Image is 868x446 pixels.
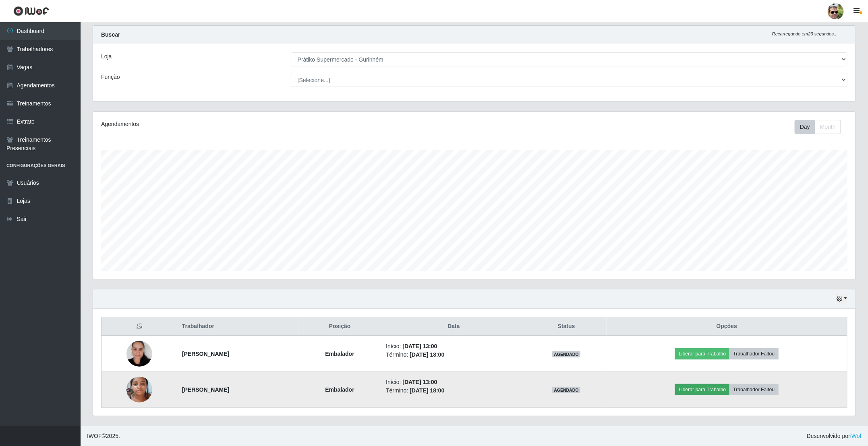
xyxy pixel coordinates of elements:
div: Toolbar with button groups [795,120,847,134]
label: Loja [101,52,112,61]
time: [DATE] 18:00 [410,387,444,394]
button: Trabalhador Faltou [729,384,778,395]
li: Início: [386,378,521,386]
li: Término: [386,386,521,395]
th: Status [526,317,606,336]
button: Liberar para Trabalho [675,348,729,359]
strong: Embalador [325,386,354,393]
th: Data [381,317,526,336]
button: Trabalhador Faltou [729,348,778,359]
th: Posição [298,317,381,336]
span: AGENDADO [552,387,580,393]
img: 1714754537254.jpeg [126,337,152,371]
span: AGENDADO [552,351,580,357]
time: [DATE] 18:00 [410,351,444,358]
th: Trabalhador [177,317,298,336]
button: Day [795,120,815,134]
time: [DATE] 13:00 [402,343,437,349]
strong: [PERSON_NAME] [182,386,229,393]
a: iWof [850,433,862,439]
li: Início: [386,342,521,351]
div: First group [795,120,841,134]
button: Liberar para Trabalho [675,384,729,395]
div: Agendamentos [101,120,405,128]
th: Opções [607,317,847,336]
img: 1756057364785.jpeg [126,372,152,407]
label: Função [101,73,120,81]
strong: Buscar [101,31,120,38]
strong: Embalador [325,351,354,357]
button: Month [815,120,841,134]
strong: [PERSON_NAME] [182,351,229,357]
span: IWOF [87,433,102,439]
img: CoreUI Logo [13,6,49,16]
i: Recarregando em 23 segundos... [772,31,838,36]
span: Desenvolvido por [807,432,862,440]
time: [DATE] 13:00 [402,379,437,385]
li: Término: [386,351,521,359]
span: © 2025 . [87,432,120,440]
